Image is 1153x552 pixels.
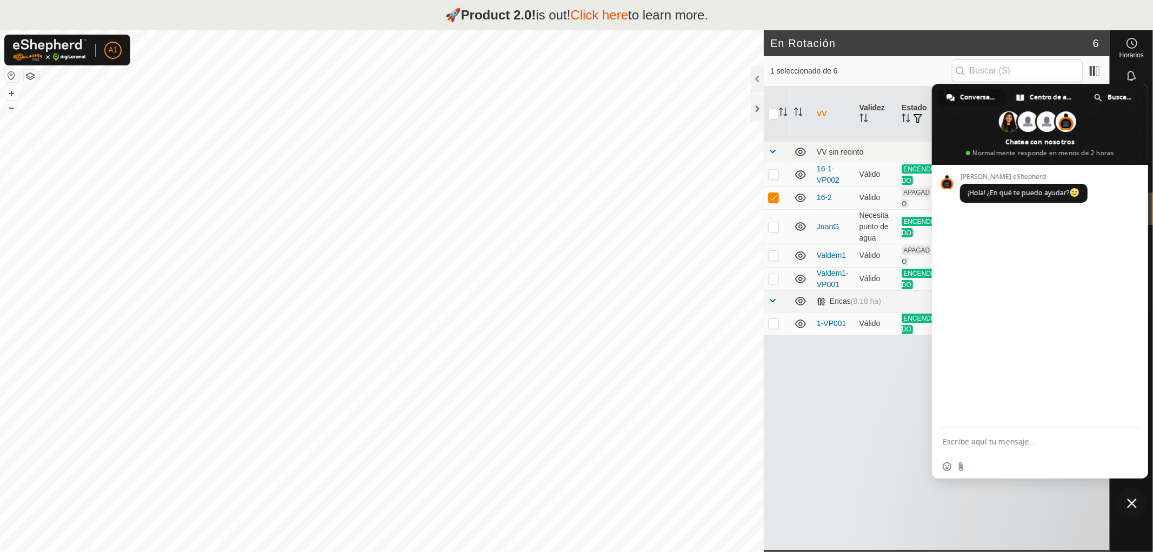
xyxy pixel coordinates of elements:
[24,70,37,83] button: Capas del Mapa
[770,65,952,77] span: 1 seleccionado de 6
[855,186,898,209] td: Válido
[943,437,1114,447] textarea: Escribe aquí tu mensaje...
[1093,35,1099,51] span: 6
[897,87,940,142] th: Estado
[855,267,898,290] td: Válido
[960,89,995,105] span: Conversación
[1116,487,1148,520] div: Cerrar el chat
[817,269,849,289] a: Valdem1-VP001
[855,312,898,335] td: Válido
[794,109,803,118] p-sorticon: Activar para ordenar
[570,8,628,22] a: Click here
[5,69,18,82] button: Restablecer Mapa
[1119,52,1144,58] span: Horarios
[817,148,1105,156] div: VV sin recinto
[779,109,788,118] p-sorticon: Activar para ordenar
[937,89,1005,105] div: Conversación
[960,173,1088,181] span: [PERSON_NAME] eShepherd
[952,59,1083,82] input: Buscar (S)
[812,87,855,142] th: VV
[902,188,930,208] span: APAGADO
[902,217,932,237] span: ENCENDIDO
[817,222,839,231] a: JuanG
[902,245,930,266] span: APAGADO
[5,101,18,114] button: –
[902,269,932,289] span: ENCENDIDO
[855,244,898,267] td: Válido
[13,39,86,61] img: Logo Gallagher
[902,164,932,185] span: ENCENDIDO
[1030,89,1072,105] span: Centro de ayuda
[817,319,846,328] a: 1-VP001
[817,193,832,202] a: 16-2
[1007,89,1083,105] div: Centro de ayuda
[902,314,932,334] span: ENCENDIDO
[5,87,18,100] button: +
[943,462,951,471] span: Insertar un emoji
[108,44,117,56] span: A1
[859,115,868,124] p-sorticon: Activar para ordenar
[851,297,881,305] span: (8.18 ha)
[855,209,898,244] td: Necesita punto de agua
[902,115,910,124] p-sorticon: Activar para ordenar
[855,163,898,186] td: Válido
[1084,89,1143,105] div: Buscar en
[770,37,1093,50] h2: En Rotación
[817,251,846,260] a: Valdem1
[817,164,839,184] a: 16-1-VP002
[445,5,709,25] p: 🚀 is out! to learn more.
[1108,89,1132,105] span: Buscar en
[957,462,965,471] span: Enviar un archivo
[855,87,898,142] th: Validez
[968,188,1080,197] span: ¡Hola! ¿En qué te puedo ayudar?
[461,8,536,22] strong: Product 2.0!
[817,297,881,306] div: Ericas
